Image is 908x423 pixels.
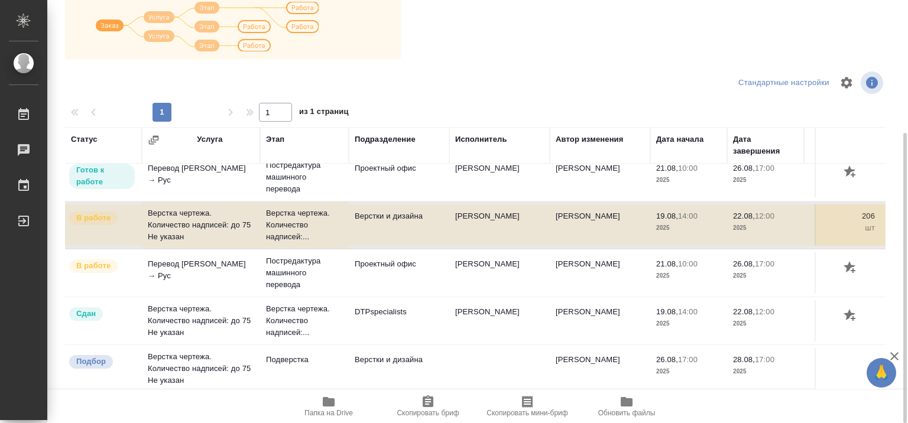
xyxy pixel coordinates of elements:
[656,222,721,234] p: 2025
[71,134,98,145] div: Статус
[656,355,678,364] p: 26.08,
[142,252,260,294] td: Перевод [PERSON_NAME] → Рус
[755,164,774,173] p: 17:00
[76,260,111,272] p: В работе
[841,306,861,326] button: Добавить оценку
[355,134,416,145] div: Подразделение
[841,258,861,278] button: Добавить оценку
[871,360,891,385] span: 🙏
[832,69,861,97] span: Настроить таблицу
[487,409,567,417] span: Скопировать мини-бриф
[550,204,650,246] td: [PERSON_NAME]
[76,356,106,367] p: Подбор
[656,211,678,220] p: 19.08,
[755,259,774,268] p: 17:00
[810,210,875,222] p: 206
[142,157,260,198] td: Перевод [PERSON_NAME] → Рус
[656,318,721,330] p: 2025
[378,390,478,423] button: Скопировать бриф
[550,300,650,341] td: [PERSON_NAME]
[733,174,798,186] p: 2025
[349,252,449,294] td: Проектный офис
[148,134,160,146] button: Сгруппировать
[299,105,349,122] span: из 1 страниц
[142,345,260,392] td: Верстка чертежа. Количество надписей: до 75 Не указан
[349,204,449,246] td: Верстки и дизайна
[598,409,656,417] span: Обновить файлы
[861,71,886,94] span: Посмотреть информацию
[810,354,875,366] p: 244
[755,211,774,220] p: 12:00
[266,303,343,339] p: Верстка чертежа. Количество надписей:...
[656,366,721,378] p: 2025
[810,270,875,282] p: слово
[349,300,449,341] td: DTPspecialists
[449,157,550,198] td: [PERSON_NAME]
[733,134,798,157] div: Дата завершения
[733,318,798,330] p: 2025
[266,255,343,291] p: Постредактура машинного перевода
[449,252,550,294] td: [PERSON_NAME]
[733,270,798,282] p: 2025
[449,204,550,246] td: [PERSON_NAME]
[397,409,459,417] span: Скопировать бриф
[733,355,755,364] p: 28.08,
[656,259,678,268] p: 21.08,
[733,211,755,220] p: 22.08,
[810,222,875,234] p: шт
[755,355,774,364] p: 17:00
[550,348,650,389] td: [PERSON_NAME]
[656,174,721,186] p: 2025
[266,354,343,366] p: Подверстка
[349,157,449,198] td: Проектный офис
[810,162,875,174] p: 36 029
[142,201,260,249] td: Верстка чертежа. Количество надписей: до 75 Не указан
[733,164,755,173] p: 26.08,
[550,157,650,198] td: [PERSON_NAME]
[678,164,698,173] p: 10:00
[841,162,861,183] button: Добавить оценку
[550,252,650,294] td: [PERSON_NAME]
[810,318,875,330] p: шт
[733,307,755,316] p: 22.08,
[304,409,353,417] span: Папка на Drive
[733,259,755,268] p: 26.08,
[478,390,577,423] button: Скопировать мини-бриф
[266,134,284,145] div: Этап
[76,164,128,188] p: Готов к работе
[266,160,343,195] p: Постредактура машинного перевода
[755,307,774,316] p: 12:00
[810,366,875,378] p: страница
[656,134,703,145] div: Дата начала
[867,358,896,388] button: 🙏
[678,307,698,316] p: 14:00
[733,366,798,378] p: 2025
[279,390,378,423] button: Папка на Drive
[656,164,678,173] p: 21.08,
[142,297,260,344] td: Верстка чертежа. Количество надписей: до 75 Не указан
[678,259,698,268] p: 10:00
[556,134,623,145] div: Автор изменения
[810,174,875,186] p: слово
[733,222,798,234] p: 2025
[76,212,111,224] p: В работе
[76,308,96,320] p: Сдан
[197,134,222,145] div: Услуга
[678,355,698,364] p: 17:00
[266,207,343,243] p: Верстка чертежа. Количество надписей:...
[455,134,507,145] div: Исполнитель
[735,74,832,92] div: split button
[678,211,698,220] p: 14:00
[449,300,550,341] td: [PERSON_NAME]
[810,306,875,318] p: 38
[656,270,721,282] p: 2025
[577,390,676,423] button: Обновить файлы
[349,348,449,389] td: Верстки и дизайна
[656,307,678,316] p: 19.08,
[810,258,875,270] p: 35 000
